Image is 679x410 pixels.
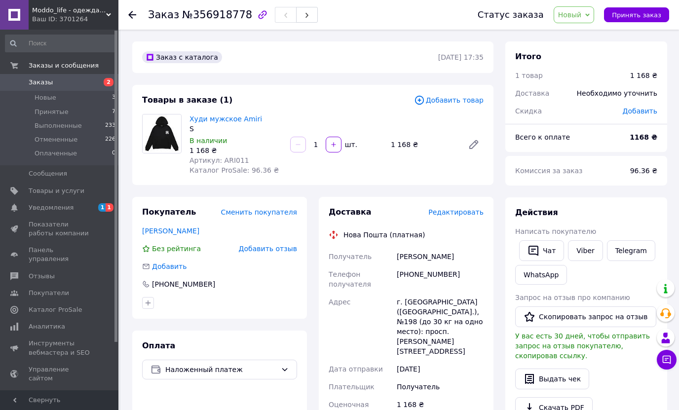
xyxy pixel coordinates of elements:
[387,138,460,151] div: 1 168 ₴
[464,135,484,154] a: Редактировать
[607,240,655,261] a: Telegram
[142,341,175,350] span: Оплата
[341,230,427,240] div: Нова Пошта (платная)
[35,108,69,116] span: Принятые
[29,186,84,195] span: Товары и услуги
[142,207,196,217] span: Покупатель
[329,253,372,261] span: Получатель
[148,9,179,21] span: Заказ
[438,53,484,61] time: [DATE] 17:35
[35,93,56,102] span: Новые
[152,245,201,253] span: Без рейтинга
[342,140,358,149] div: шт.
[128,10,136,20] div: Вернуться назад
[105,135,115,144] span: 226
[35,149,77,158] span: Оплаченные
[29,220,91,238] span: Показатели работы компании
[515,52,541,61] span: Итого
[29,203,74,212] span: Уведомления
[515,167,583,175] span: Комиссия за заказ
[32,15,118,24] div: Ваш ID: 3701264
[112,149,115,158] span: 0
[657,350,677,370] button: Чат с покупателем
[630,71,657,80] div: 1 168 ₴
[515,294,630,301] span: Запрос на отзыв про компанию
[142,227,199,235] a: [PERSON_NAME]
[189,115,262,123] a: Худи мужское Amiri
[329,298,350,306] span: Адрес
[329,383,375,391] span: Плательщик
[395,378,486,396] div: Получатель
[189,166,279,174] span: Каталог ProSale: 96.36 ₴
[29,339,91,357] span: Инструменты вебмастера и SEO
[515,306,656,327] button: Скопировать запрос на отзыв
[182,9,252,21] span: №356918778
[165,364,277,375] span: Наложенный платеж
[5,35,116,52] input: Поиск
[478,10,544,20] div: Статус заказа
[515,332,650,360] span: У вас есть 30 дней, чтобы отправить запрос на отзыв покупателю, скопировав ссылку.
[515,227,596,235] span: Написать покупателю
[142,95,232,105] span: Товары в заказе (1)
[395,293,486,360] div: г. [GEOGRAPHIC_DATA] ([GEOGRAPHIC_DATA].), №198 (до 30 кг на одно место): просп. [PERSON_NAME][ST...
[558,11,582,19] span: Новый
[29,289,69,298] span: Покупатели
[414,95,484,106] span: Добавить товар
[29,169,67,178] span: Сообщения
[395,248,486,265] div: [PERSON_NAME]
[329,365,383,373] span: Дата отправки
[519,240,564,261] button: Чат
[568,240,603,261] a: Viber
[515,133,570,141] span: Всего к оплате
[112,108,115,116] span: 7
[29,272,55,281] span: Отзывы
[98,203,106,212] span: 1
[152,262,187,270] span: Добавить
[29,61,99,70] span: Заказы и сообщения
[329,207,372,217] span: Доставка
[515,208,558,217] span: Действия
[143,114,181,153] img: Худи мужское Amiri
[29,365,91,383] span: Управление сайтом
[189,146,282,155] div: 1 168 ₴
[112,93,115,102] span: 3
[329,270,371,288] span: Телефон получателя
[612,11,661,19] span: Принять заказ
[104,78,113,86] span: 2
[189,137,227,145] span: В наличии
[515,369,589,389] button: Выдать чек
[29,246,91,263] span: Панель управления
[630,167,657,175] span: 96.36 ₴
[29,305,82,314] span: Каталог ProSale
[29,78,53,87] span: Заказы
[35,121,82,130] span: Выполненные
[142,51,222,63] div: Заказ с каталога
[571,82,663,104] div: Необходимо уточнить
[189,124,282,134] div: S
[604,7,669,22] button: Принять заказ
[35,135,77,144] span: Отмененные
[106,203,113,212] span: 1
[239,245,297,253] span: Добавить отзыв
[32,6,106,15] span: Moddo_life - одежда, обувь
[395,265,486,293] div: [PHONE_NUMBER]
[189,156,249,164] span: Артикул: ARI011
[515,89,549,97] span: Доставка
[630,133,657,141] b: 1168 ₴
[151,279,216,289] div: [PHONE_NUMBER]
[515,265,567,285] a: WhatsApp
[221,208,297,216] span: Сменить покупателя
[623,107,657,115] span: Добавить
[515,72,543,79] span: 1 товар
[105,121,115,130] span: 233
[428,208,484,216] span: Редактировать
[29,322,65,331] span: Аналитика
[395,360,486,378] div: [DATE]
[515,107,542,115] span: Скидка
